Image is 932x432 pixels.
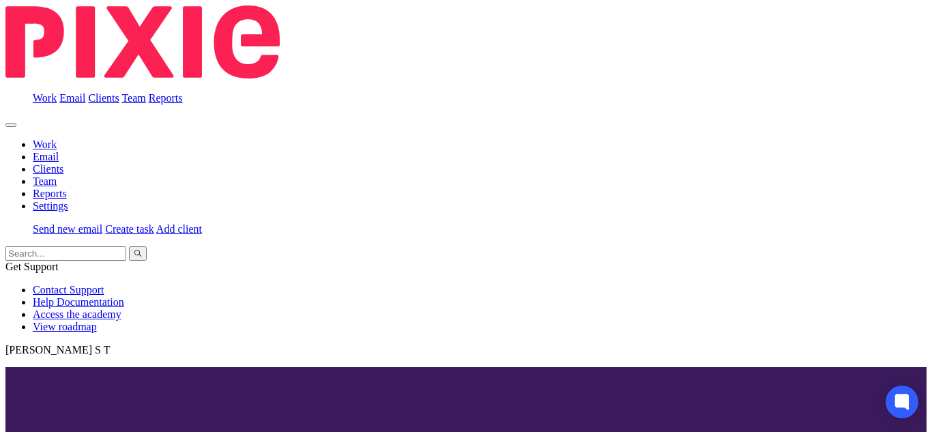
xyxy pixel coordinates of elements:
[129,246,147,261] button: Search
[33,200,68,212] a: Settings
[88,92,119,104] a: Clients
[121,92,145,104] a: Team
[105,223,154,235] a: Create task
[5,246,126,261] input: Search
[33,321,97,332] a: View roadmap
[33,223,102,235] a: Send new email
[156,223,202,235] a: Add client
[33,139,57,150] a: Work
[33,175,57,187] a: Team
[33,92,57,104] a: Work
[33,188,67,199] a: Reports
[149,92,183,104] a: Reports
[33,296,124,308] a: Help Documentation
[5,5,280,78] img: Pixie
[5,261,59,272] span: Get Support
[33,284,104,296] a: Contact Support
[33,308,121,320] a: Access the academy
[5,344,927,356] p: [PERSON_NAME] S T
[59,92,85,104] a: Email
[33,151,59,162] a: Email
[33,163,63,175] a: Clients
